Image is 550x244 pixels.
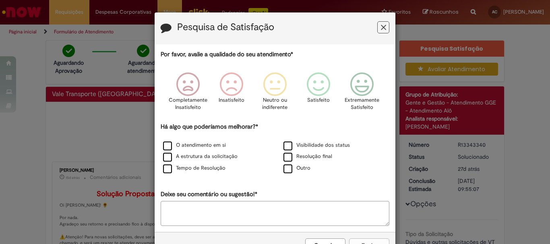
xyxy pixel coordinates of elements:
label: Por favor, avalie a qualidade do seu atendimento* [161,50,293,59]
div: Insatisfeito [211,66,252,121]
p: Satisfeito [307,96,330,104]
div: Neutro ou indiferente [254,66,296,121]
label: O atendimento em si [163,141,226,149]
div: Extremamente Satisfeito [341,66,383,121]
label: Deixe seu comentário ou sugestão!* [161,190,257,199]
label: Visibilidade dos status [283,141,350,149]
label: Resolução final [283,153,332,160]
label: A estrutura da solicitação [163,153,238,160]
p: Completamente Insatisfeito [169,96,207,111]
p: Insatisfeito [219,96,244,104]
p: Neutro ou indiferente [261,96,289,111]
div: Há algo que poderíamos melhorar?* [161,123,389,174]
p: Extremamente Satisfeito [345,96,379,111]
div: Satisfeito [298,66,339,121]
label: Pesquisa de Satisfação [177,22,274,33]
label: Tempo de Resolução [163,164,225,172]
label: Outro [283,164,310,172]
div: Completamente Insatisfeito [167,66,208,121]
